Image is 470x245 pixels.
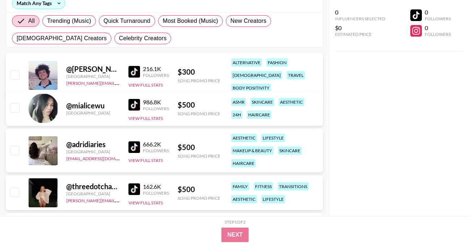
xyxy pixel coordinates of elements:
div: $0 [335,24,385,32]
div: Followers [143,148,169,153]
a: [EMAIL_ADDRESS][DOMAIN_NAME] [66,154,139,161]
div: $ 300 [178,67,220,76]
button: Next [221,228,249,242]
div: fitness [254,182,273,191]
div: [GEOGRAPHIC_DATA] [66,74,120,79]
div: [DEMOGRAPHIC_DATA] [231,71,282,79]
div: @ mialicewu [66,101,120,110]
span: New Creators [230,17,267,25]
div: skincare [250,98,274,106]
div: [GEOGRAPHIC_DATA] [66,191,120,196]
div: $ 500 [178,143,220,152]
div: body positivity [231,84,271,92]
div: Song Promo Price [178,78,220,83]
iframe: Drift Widget Chat Controller [434,209,461,236]
div: Song Promo Price [178,195,220,201]
button: View Full Stats [128,82,163,88]
span: Celebrity Creators [119,34,167,43]
button: View Full Stats [128,158,163,163]
span: Quick Turnaround [103,17,151,25]
button: View Full Stats [128,116,163,121]
div: $ 500 [178,100,220,109]
div: Followers [425,16,451,21]
div: skincare [278,146,302,155]
div: Followers [143,72,169,78]
div: Followers [143,190,169,196]
div: Song Promo Price [178,153,220,159]
div: 0 [425,9,451,16]
div: asmr [231,98,246,106]
div: [GEOGRAPHIC_DATA] [66,110,120,116]
div: 216.1K [143,65,169,72]
div: transitions [278,182,309,191]
div: haircare [231,159,256,167]
div: alternative [231,58,262,67]
img: TikTok [128,99,140,111]
a: [PERSON_NAME][EMAIL_ADDRESS][DOMAIN_NAME] [66,79,173,86]
span: [DEMOGRAPHIC_DATA] Creators [17,34,107,43]
div: 0 [335,9,385,16]
div: aesthetic [231,134,257,142]
span: Most Booked (Music) [163,17,218,25]
div: makeup & beauty [231,146,274,155]
div: Song Promo Price [178,111,220,116]
div: @ threedotchanell [66,182,120,191]
div: travel [287,71,305,79]
div: aesthetic [279,98,304,106]
div: family [231,182,249,191]
div: aesthetic [231,195,257,203]
button: View Full Stats [128,200,163,205]
div: @ [PERSON_NAME].[PERSON_NAME] [66,65,120,74]
div: fashion [266,58,288,67]
img: TikTok [128,183,140,195]
div: 986.8K [143,99,169,106]
div: Step 1 of 2 [225,219,246,225]
span: Trending (Music) [47,17,91,25]
div: 162.6K [143,183,169,190]
div: 666.2K [143,141,169,148]
div: lifestyle [261,134,285,142]
div: [GEOGRAPHIC_DATA] [66,149,120,154]
div: 24h [231,111,242,119]
div: $ 500 [178,185,220,194]
span: All [28,17,35,25]
div: Followers [425,32,451,37]
a: [PERSON_NAME][EMAIL_ADDRESS][PERSON_NAME][PERSON_NAME][DOMAIN_NAME] [66,196,242,203]
div: @ adridiaries [66,140,120,149]
div: 0 [425,24,451,32]
img: TikTok [128,141,140,153]
img: TikTok [128,66,140,78]
div: Followers [143,106,169,111]
div: Influencers Selected [335,16,385,21]
div: lifestyle [261,195,285,203]
div: haircare [247,111,271,119]
div: Estimated Price [335,32,385,37]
